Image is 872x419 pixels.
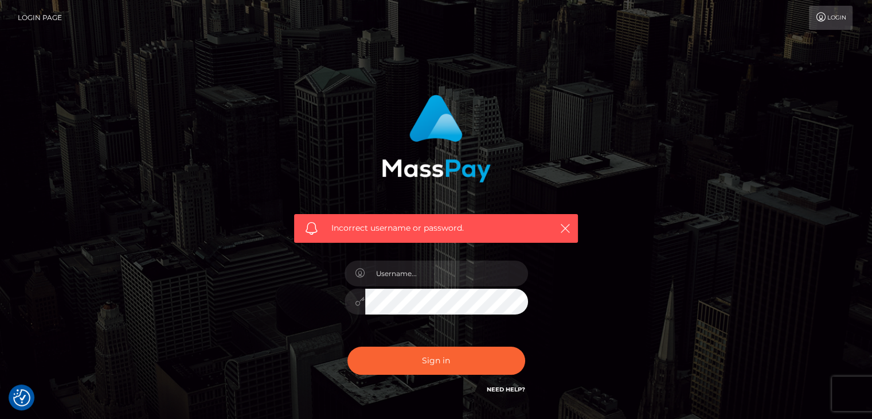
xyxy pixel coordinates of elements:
[13,389,30,406] img: Revisit consent button
[347,347,525,375] button: Sign in
[18,6,62,30] a: Login Page
[13,389,30,406] button: Consent Preferences
[365,261,528,286] input: Username...
[487,386,525,393] a: Need Help?
[382,95,491,183] img: MassPay Login
[809,6,853,30] a: Login
[331,222,541,234] span: Incorrect username or password.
